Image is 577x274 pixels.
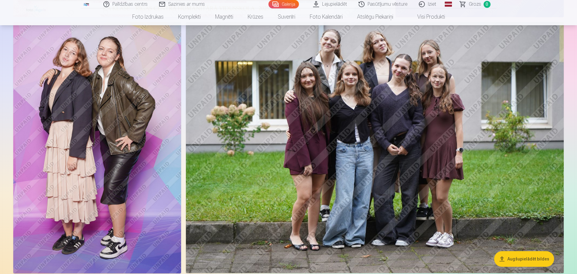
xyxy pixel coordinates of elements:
a: Atslēgu piekariņi [350,8,400,25]
a: Visi produkti [400,8,452,25]
a: Krūzes [240,8,271,25]
a: Magnēti [208,8,240,25]
span: 0 [484,1,491,8]
button: Augšupielādēt bildes [494,251,554,267]
span: Grozs [469,1,481,8]
a: Foto kalendāri [303,8,350,25]
img: /fa1 [83,2,90,6]
a: Suvenīri [271,8,303,25]
a: Komplekti [171,8,208,25]
a: Foto izdrukas [125,8,171,25]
